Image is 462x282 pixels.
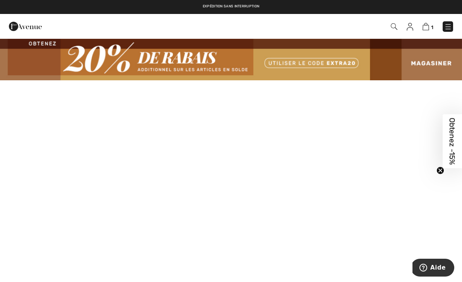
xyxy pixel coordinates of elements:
img: 1ère Avenue [9,19,42,34]
div: Obtenez -15%Close teaser [443,114,462,168]
iframe: Ouvre un widget dans lequel vous pouvez trouver plus d’informations [412,259,454,278]
span: 1 [431,24,433,30]
a: 1ère Avenue [9,22,42,29]
img: Recherche [391,23,397,30]
button: Close teaser [436,166,444,174]
img: Panier d'achat [423,23,429,30]
img: Menu [444,23,452,31]
img: Mes infos [407,23,413,31]
span: Obtenez -15% [448,118,457,164]
a: 1 [423,22,433,31]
